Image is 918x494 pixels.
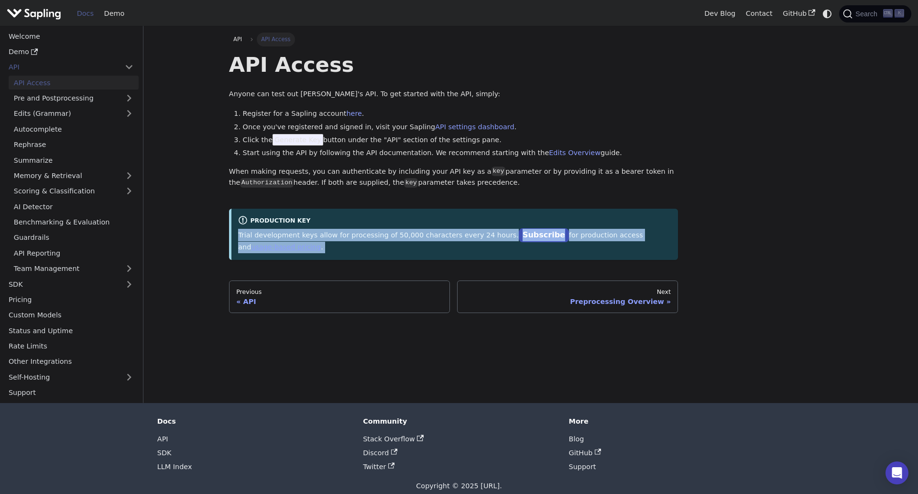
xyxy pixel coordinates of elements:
[346,110,361,117] a: here
[9,184,139,198] a: Scoring & Classification
[3,293,139,307] a: Pricing
[238,215,671,227] div: Production Key
[236,297,443,306] div: API
[229,89,678,100] p: Anyone can test out [PERSON_NAME]'s API. To get started with the API, simply:
[852,10,883,18] span: Search
[157,463,192,471] a: LLM Index
[3,355,139,369] a: Other Integrations
[9,138,139,152] a: Rephrase
[404,178,418,188] code: key
[251,243,321,251] a: usage-based pricing
[120,60,139,74] button: Collapse sidebar category 'API'
[519,228,569,242] a: Subscribe
[229,281,450,313] a: PreviousAPI
[3,29,139,43] a: Welcome
[9,200,139,213] a: AI Detector
[569,417,761,426] div: More
[363,435,423,443] a: Stack Overflow
[464,288,671,296] div: Next
[7,7,61,21] img: Sapling.ai
[9,262,139,276] a: Team Management
[257,33,295,46] span: API Access
[457,281,678,313] a: NextPreprocessing Overview
[99,6,130,21] a: Demo
[741,6,778,21] a: Contact
[243,108,678,120] li: Register for a Sapling account .
[9,215,139,229] a: Benchmarking & Evaluation
[229,52,678,78] h1: API Access
[464,297,671,306] div: Preprocessing Overview
[3,370,139,384] a: Self-Hosting
[72,6,99,21] a: Docs
[9,122,139,136] a: Autocomplete
[839,5,911,22] button: Search (Ctrl+K)
[699,6,740,21] a: Dev Blog
[9,246,139,260] a: API Reporting
[229,33,678,46] nav: Breadcrumbs
[569,449,601,457] a: GitHub
[229,281,678,313] nav: Docs pages
[236,288,443,296] div: Previous
[243,147,678,159] li: Start using the API by following the API documentation. We recommend starting with the guide.
[3,60,120,74] a: API
[3,308,139,322] a: Custom Models
[3,339,139,353] a: Rate Limits
[363,417,555,426] div: Community
[157,449,172,457] a: SDK
[157,435,168,443] a: API
[120,277,139,291] button: Expand sidebar category 'SDK'
[240,178,293,188] code: Authorization
[233,36,242,43] span: API
[9,153,139,167] a: Summarize
[3,277,120,291] a: SDK
[9,76,139,90] a: API Access
[243,122,678,133] li: Once you've registered and signed in, visit your Sapling .
[157,417,350,426] div: Docs
[569,435,584,443] a: Blog
[9,231,139,245] a: Guardrails
[363,449,397,457] a: Discord
[885,461,908,484] div: Open Intercom Messenger
[243,135,678,146] li: Click the button under the "API" section of the settings pane.
[229,33,247,46] a: API
[7,7,65,21] a: Sapling.ai
[3,324,139,337] a: Status and Uptime
[895,9,904,18] kbd: K
[229,166,678,189] p: When making requests, you can authenticate by including your API key as a parameter or by providi...
[777,6,820,21] a: GitHub
[9,169,139,183] a: Memory & Retrieval
[9,107,139,121] a: Edits (Grammar)
[492,167,505,176] code: key
[238,229,671,253] p: Trial development keys allow for processing of 50,000 characters every 24 hours. for production a...
[549,149,601,157] a: Edits Overview
[273,134,323,146] span: Generate Key
[157,481,761,492] div: Copyright © 2025 [URL].
[569,463,596,471] a: Support
[3,386,139,400] a: Support
[820,7,834,21] button: Switch between dark and light mode (currently system mode)
[3,45,139,59] a: Demo
[363,463,394,471] a: Twitter
[435,123,514,131] a: API settings dashboard
[9,91,139,105] a: Pre and Postprocessing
